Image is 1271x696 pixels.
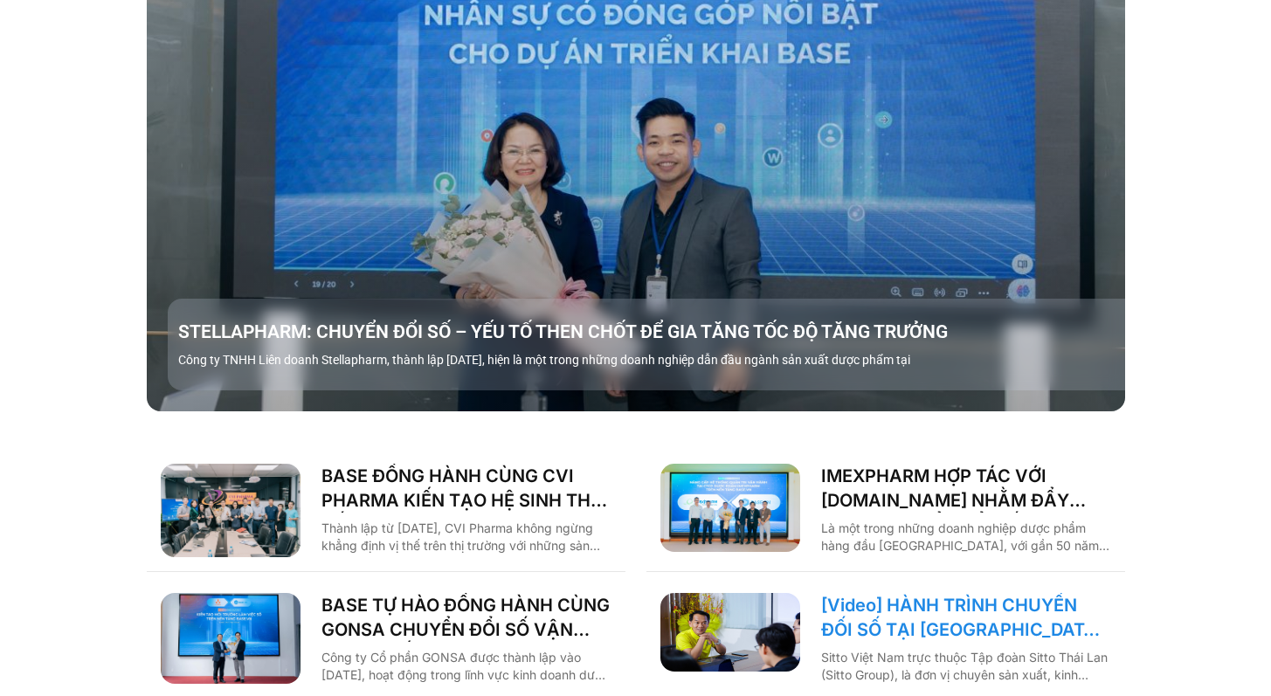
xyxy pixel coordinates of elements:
[321,649,611,684] p: Công ty Cổ phần GONSA được thành lập vào [DATE], hoạt động trong lĩnh vực kinh doanh dược phẩm, v...
[821,593,1111,642] a: [Video] HÀNH TRÌNH CHUYỂN ĐỐI SỐ TẠI [GEOGRAPHIC_DATA] [GEOGRAPHIC_DATA]: “ĐI NHANH HƠN ĐỂ TÌM CƠ...
[821,649,1111,684] p: Sitto Việt Nam trực thuộc Tập đoàn Sitto Thái Lan (Sitto Group), là đơn vị chuyên sản xuất, kinh ...
[660,593,800,684] a: sitto-vietnam-chuyen-doi-so
[178,320,1136,344] a: STELLAPHARM: CHUYỂN ĐỔI SỐ – YẾU TỐ THEN CHỐT ĐỂ GIA TĂNG TỐC ĐỘ TĂNG TRƯỞNG
[321,593,611,642] a: BASE TỰ HÀO ĐỒNG HÀNH CÙNG GONSA CHUYỂN ĐỔI SỐ VẬN HÀNH, KIẾN TẠO MÔI TRƯỜNG HẠNH PHÚC
[321,464,611,513] a: BASE ĐỒNG HÀNH CÙNG CVI PHARMA KIẾN TẠO HỆ SINH THÁI SỐ VẬN HÀNH TOÀN DIỆN!
[660,593,800,672] img: sitto-vietnam-chuyen-doi-so
[178,351,1136,369] p: Công ty TNHH Liên doanh Stellapharm, thành lập [DATE], hiện là một trong những doanh nghiệp dẫn đ...
[321,520,611,555] p: Thành lập từ [DATE], CVI Pharma không ngừng khẳng định vị thế trên thị trường với những sản phẩm ...
[821,464,1111,513] a: IMEXPHARM HỢP TÁC VỚI [DOMAIN_NAME] NHẰM ĐẨY MẠNH CHUYỂN ĐỔI SỐ CHO VẬN HÀNH THÔNG MINH
[821,520,1111,555] p: Là một trong những doanh nghiệp dược phẩm hàng đầu [GEOGRAPHIC_DATA], với gần 50 năm phát triển b...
